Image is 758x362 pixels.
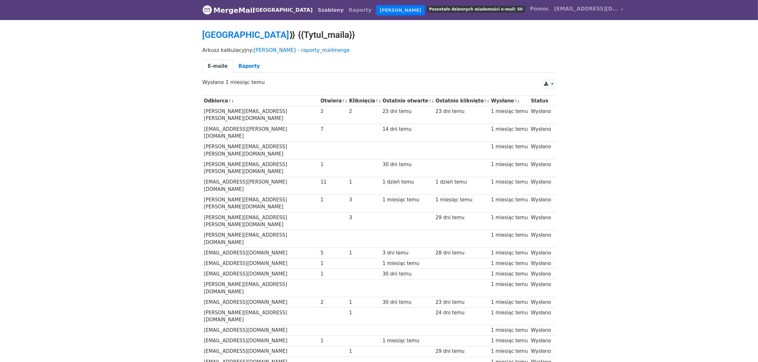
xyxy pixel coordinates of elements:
font: Ostatnio kliknięto [436,98,484,104]
a: Raporty [346,4,374,17]
font: 14 dni temu [383,126,412,132]
font: 1 miesiąc temu [491,348,528,354]
font: Wysłano [531,310,551,316]
font: 2 [321,108,324,114]
font: 23 dni temu [383,108,412,114]
a: ↑ [342,99,345,103]
font: Wysłano [531,271,551,277]
a: ↓ [231,99,234,103]
a: ↑ [484,99,487,103]
font: 5 [321,250,324,256]
font: ↑ [514,99,517,103]
font: 1 miesiąc temu [383,261,420,266]
font: 1 [321,162,324,167]
a: [EMAIL_ADDRESS][DOMAIN_NAME] [552,3,626,17]
a: [PERSON_NAME] [377,6,424,15]
font: 1 [321,338,324,344]
font: [PERSON_NAME][EMAIL_ADDRESS][PERSON_NAME][DOMAIN_NAME] [204,197,287,210]
font: Wysłano [531,126,551,132]
font: Wysłano [531,282,551,287]
a: Pozostało dziennych wiadomości e-mail: 50 [424,3,528,15]
font: 7 [321,126,324,132]
font: 24 dni temu [436,310,464,316]
font: Wysłano [531,162,551,167]
font: Wysłano [531,299,551,305]
font: 1 miesiąc temu [491,338,528,344]
font: 1 miesiąc temu [491,261,528,266]
font: Status [531,98,549,104]
font: [EMAIL_ADDRESS][PERSON_NAME][DOMAIN_NAME] [204,126,287,139]
font: 1 dzień temu [436,179,467,185]
a: Szablony [315,4,346,17]
font: [EMAIL_ADDRESS][DOMAIN_NAME] [204,250,287,256]
font: 1 miesiąc temu [491,310,528,316]
font: MergeMail [214,6,255,14]
font: 1 miesiąc temu [383,338,420,344]
font: Wysłano 1 miesiąc temu [202,79,265,85]
font: [PERSON_NAME][EMAIL_ADDRESS][DOMAIN_NAME] [204,282,287,295]
font: [PERSON_NAME][EMAIL_ADDRESS][PERSON_NAME][DOMAIN_NAME] [204,144,287,157]
font: Raporty [238,63,260,69]
font: 1 miesiąc temu [491,108,528,114]
a: ↓ [378,99,381,103]
font: Wysłano [531,144,551,150]
iframe: Chat Widget [726,331,758,362]
font: 30 dni temu [383,271,412,277]
font: Kliknięcia [349,98,375,104]
font: 1 miesiąc temu [491,215,528,220]
font: 1 miesiąc temu [383,197,420,203]
font: ↑ [375,99,379,103]
a: [GEOGRAPHIC_DATA] [202,30,289,40]
font: Pomoc [530,6,549,12]
div: Widżet czatu [726,331,758,362]
a: ↓ [517,99,520,103]
font: ↑ [428,99,432,103]
font: 29 dni temu [436,348,464,354]
font: Szablony [318,7,344,13]
font: 1 miesiąc temu [491,144,528,150]
font: 1 miesiąc temu [491,197,528,203]
font: 11 [321,179,327,185]
font: 1 miesiąc temu [491,162,528,167]
font: [PERSON_NAME][EMAIL_ADDRESS][PERSON_NAME][DOMAIN_NAME] [204,108,287,122]
font: [EMAIL_ADDRESS][DOMAIN_NAME] [204,271,287,277]
font: [PERSON_NAME][EMAIL_ADDRESS][DOMAIN_NAME] [204,232,287,245]
font: 2 [321,299,324,305]
a: [GEOGRAPHIC_DATA] [251,4,315,17]
a: Pomoc [528,3,552,15]
font: Wysłano [531,250,551,256]
font: 1 [349,179,352,185]
font: E-maile [208,63,228,69]
font: 1 miesiąc temu [491,271,528,277]
font: [GEOGRAPHIC_DATA] [253,7,313,13]
font: Arkusz kalkulacyjny: [202,47,254,53]
font: 1 [321,197,324,203]
font: Wysłano [531,348,551,354]
a: MergeMail [202,3,245,17]
font: Wysłano [491,98,514,104]
a: ↓ [431,99,435,103]
font: 23 dni temu [436,299,464,305]
font: 3 [349,197,352,203]
font: Pozostało dziennych wiadomości e-mail: 50 [429,7,523,11]
font: [EMAIL_ADDRESS][DOMAIN_NAME] [204,338,287,344]
a: ↓ [344,99,348,103]
font: 1 [349,299,352,305]
font: Otwiera [321,98,342,104]
font: [EMAIL_ADDRESS][DOMAIN_NAME] [204,261,287,266]
a: [PERSON_NAME] - raporty_mailmerge [254,47,350,53]
font: [EMAIL_ADDRESS][PERSON_NAME][DOMAIN_NAME] [204,179,287,192]
font: ↑ [228,99,231,103]
font: 1 miesiąc temu [491,126,528,132]
a: Raporty [233,60,265,73]
a: E-maile [202,60,233,73]
a: ↓ [486,99,490,103]
font: Odbiorca [204,98,228,104]
font: [EMAIL_ADDRESS][DOMAIN_NAME] [204,348,287,354]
